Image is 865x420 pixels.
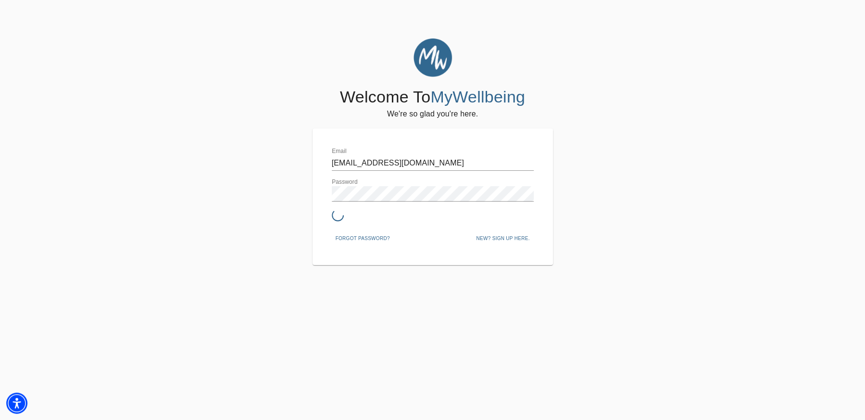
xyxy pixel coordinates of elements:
label: Password [332,179,358,185]
img: MyWellbeing [414,38,452,77]
button: New? Sign up here. [472,231,533,246]
label: Email [332,149,347,154]
a: Forgot password? [332,234,394,242]
h6: We're so glad you're here. [387,107,478,121]
h4: Welcome To [340,87,525,107]
span: MyWellbeing [430,88,525,106]
button: Forgot password? [332,231,394,246]
div: Accessibility Menu [6,393,27,414]
span: Forgot password? [336,234,390,243]
span: New? Sign up here. [476,234,529,243]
